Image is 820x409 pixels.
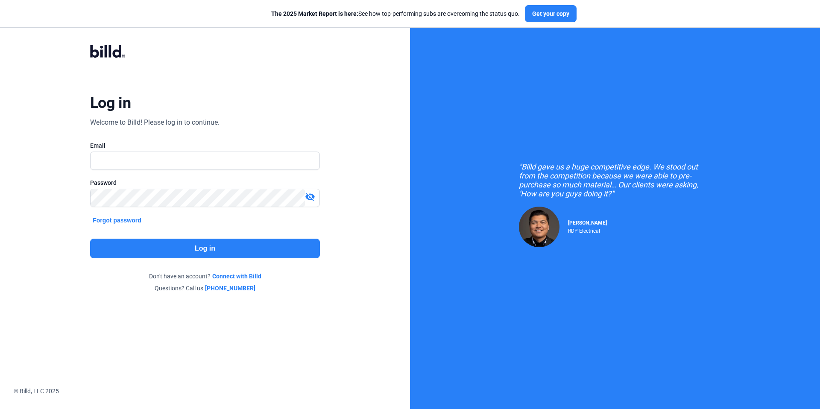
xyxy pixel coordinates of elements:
div: RDP Electrical [568,226,607,234]
div: Password [90,178,320,187]
div: "Billd gave us a huge competitive edge. We stood out from the competition because we were able to... [519,162,711,198]
a: [PHONE_NUMBER] [205,284,255,292]
div: Log in [90,93,131,112]
button: Forgot password [90,216,144,225]
div: Email [90,141,320,150]
span: [PERSON_NAME] [568,220,607,226]
img: Raul Pacheco [519,207,559,247]
div: Don't have an account? [90,272,320,280]
button: Get your copy [525,5,577,22]
button: Log in [90,239,320,258]
a: Connect with Billd [212,272,261,280]
div: Welcome to Billd! Please log in to continue. [90,117,220,128]
mat-icon: visibility_off [305,192,315,202]
div: Questions? Call us [90,284,320,292]
span: The 2025 Market Report is here: [271,10,358,17]
div: See how top-performing subs are overcoming the status quo. [271,9,520,18]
